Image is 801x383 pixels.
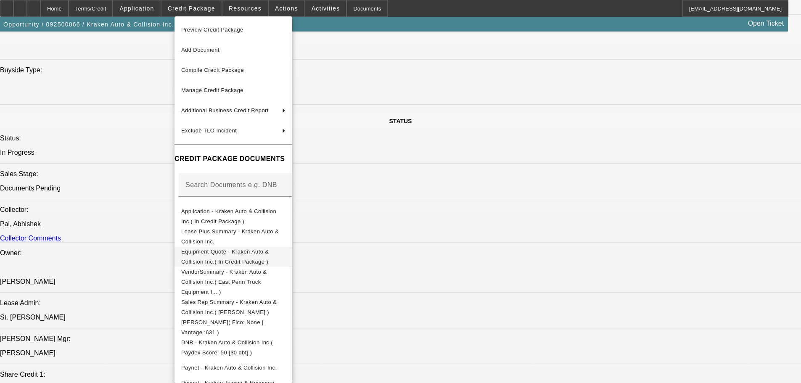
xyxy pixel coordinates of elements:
[174,227,292,247] button: Lease Plus Summary - Kraken Auto & Collision Inc.
[174,267,292,297] button: VendorSummary - Kraken Auto & Collision Inc.( East Penn Truck Equipment I... )
[181,47,219,53] span: Add Document
[181,299,277,315] span: Sales Rep Summary - Kraken Auto & Collision Inc.( [PERSON_NAME] )
[181,339,273,356] span: DNB - Kraken Auto & Collision Inc.( Paydex Score: 50 [30 dbt] )
[174,358,292,378] button: Paynet - Kraken Auto & Collision Inc.
[181,248,269,265] span: Equipment Quote - Kraken Auto & Collision Inc.( In Credit Package )
[185,181,277,188] mat-label: Search Documents e.g. DNB
[181,365,277,371] span: Paynet - Kraken Auto & Collision Inc.
[181,228,279,245] span: Lease Plus Summary - Kraken Auto & Collision Inc.
[181,67,244,73] span: Compile Credit Package
[181,107,269,114] span: Additional Business Credit Report
[181,269,267,295] span: VendorSummary - Kraken Auto & Collision Inc.( East Penn Truck Equipment I... )
[181,127,237,134] span: Exclude TLO Incident
[174,206,292,227] button: Application - Kraken Auto & Collision Inc.( In Credit Package )
[181,208,276,225] span: Application - Kraken Auto & Collision Inc.( In Credit Package )
[181,87,243,93] span: Manage Credit Package
[181,319,264,335] span: [PERSON_NAME]( Fico: None | Vantage :631 )
[181,26,243,33] span: Preview Credit Package
[174,297,292,317] button: Sales Rep Summary - Kraken Auto & Collision Inc.( Bush, Dante )
[174,247,292,267] button: Equipment Quote - Kraken Auto & Collision Inc.( In Credit Package )
[174,317,292,338] button: Transunion - Valenzuela, Rafael( Fico: None | Vantage :631 )
[174,154,292,164] h4: CREDIT PACKAGE DOCUMENTS
[174,338,292,358] button: DNB - Kraken Auto & Collision Inc.( Paydex Score: 50 [30 dbt] )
